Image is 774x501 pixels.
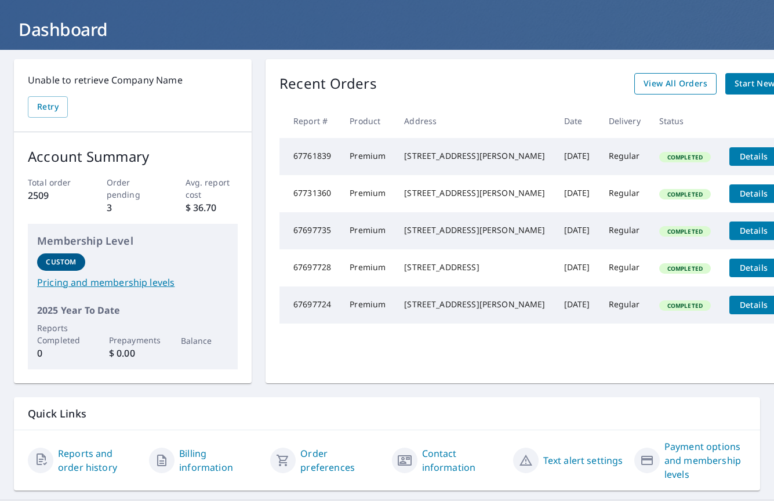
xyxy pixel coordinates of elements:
a: Billing information [179,446,261,474]
p: Custom [46,257,76,267]
span: Details [736,299,771,310]
p: Quick Links [28,406,746,421]
p: Reports Completed [37,322,85,346]
td: Regular [599,212,650,249]
td: Premium [340,249,395,286]
td: Regular [599,175,650,212]
span: Completed [660,264,710,273]
p: Membership Level [37,233,228,249]
td: Premium [340,212,395,249]
div: [STREET_ADDRESS][PERSON_NAME] [404,150,545,162]
td: [DATE] [555,286,599,324]
span: Completed [660,153,710,161]
p: Order pending [107,176,159,201]
span: Details [736,188,771,199]
th: Delivery [599,104,650,138]
th: Date [555,104,599,138]
p: $ 36.70 [186,201,238,215]
div: [STREET_ADDRESS][PERSON_NAME] [404,224,545,236]
td: Premium [340,175,395,212]
td: 67697735 [279,212,340,249]
div: [STREET_ADDRESS][PERSON_NAME] [404,299,545,310]
td: Premium [340,286,395,324]
p: 2025 Year To Date [37,303,228,317]
th: Report # [279,104,340,138]
p: Prepayments [109,334,157,346]
p: Avg. report cost [186,176,238,201]
div: [STREET_ADDRESS] [404,262,545,273]
p: Balance [181,335,229,347]
p: 2509 [28,188,81,202]
p: 0 [37,346,85,360]
h1: Dashboard [14,17,760,41]
td: [DATE] [555,249,599,286]
th: Product [340,104,395,138]
span: Retry [37,100,59,114]
p: Unable to retrieve Company Name [28,73,238,87]
span: Details [736,151,771,162]
td: Regular [599,286,650,324]
td: Premium [340,138,395,175]
div: [STREET_ADDRESS][PERSON_NAME] [404,187,545,199]
td: [DATE] [555,138,599,175]
a: Contact information [422,446,504,474]
p: Recent Orders [279,73,377,95]
p: Account Summary [28,146,238,167]
a: Reports and order history [58,446,140,474]
p: Total order [28,176,81,188]
a: Order preferences [300,446,382,474]
span: Completed [660,302,710,310]
a: Payment options and membership levels [664,440,746,481]
a: Pricing and membership levels [37,275,228,289]
td: 67761839 [279,138,340,175]
td: Regular [599,249,650,286]
td: [DATE] [555,175,599,212]
td: 67697724 [279,286,340,324]
td: Regular [599,138,650,175]
th: Address [395,104,554,138]
span: Completed [660,227,710,235]
p: $ 0.00 [109,346,157,360]
p: 3 [107,201,159,215]
span: Details [736,262,771,273]
span: Completed [660,190,710,198]
a: View All Orders [634,73,717,95]
button: Retry [28,96,68,118]
th: Status [650,104,720,138]
td: 67697728 [279,249,340,286]
td: [DATE] [555,212,599,249]
span: View All Orders [644,77,707,91]
span: Details [736,225,771,236]
a: Text alert settings [543,453,623,467]
td: 67731360 [279,175,340,212]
